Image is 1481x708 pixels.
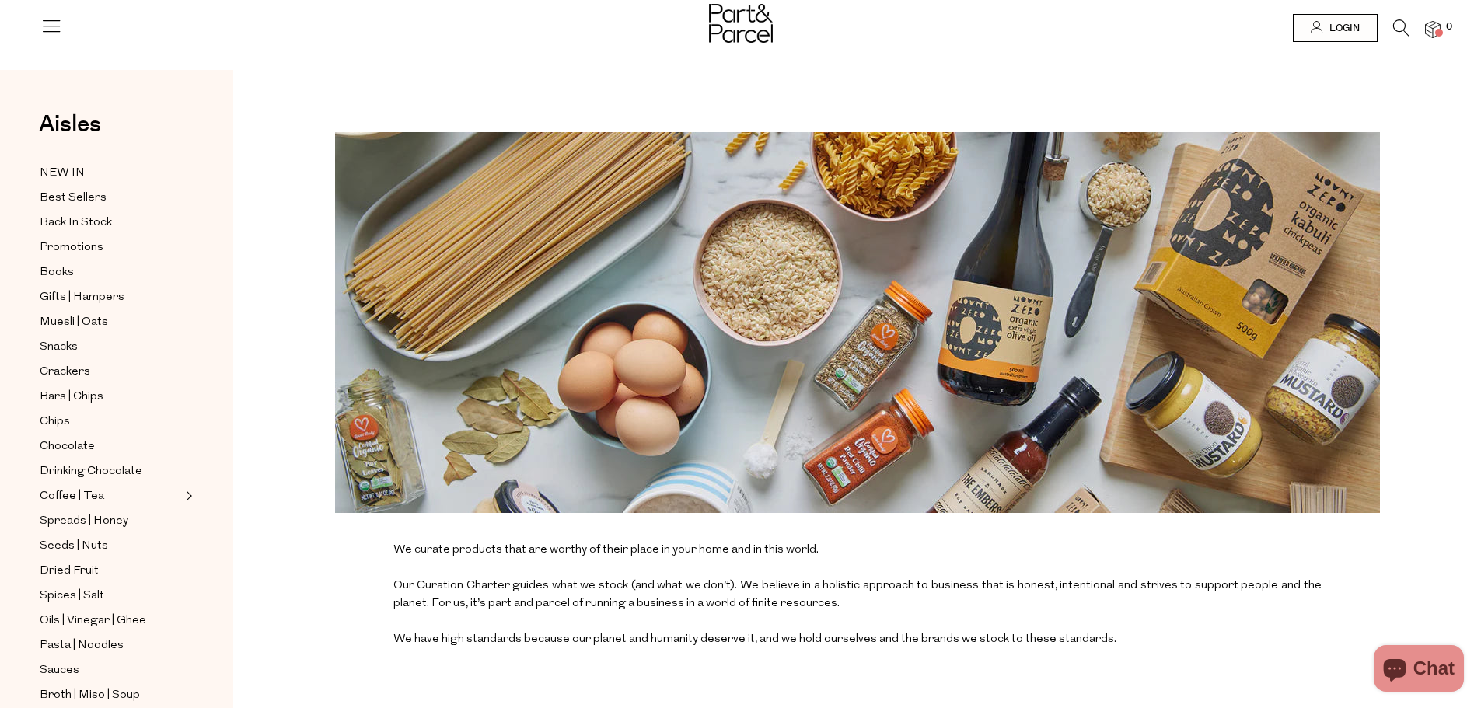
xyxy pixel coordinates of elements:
[40,586,181,605] a: Spices | Salt
[40,686,140,705] span: Broth | Miso | Soup
[40,612,146,630] span: Oils | Vinegar | Ghee
[1425,21,1441,37] a: 0
[40,512,128,531] span: Spreads | Honey
[40,437,181,456] a: Chocolate
[40,611,181,630] a: Oils | Vinegar | Ghee
[40,163,181,183] a: NEW IN
[40,487,181,506] a: Coffee | Tea
[40,362,181,382] a: Crackers
[39,113,101,152] a: Aisles
[40,661,181,680] a: Sauces
[40,637,124,655] span: Pasta | Noodles
[40,263,74,282] span: Books
[40,388,103,406] span: Bars | Chips
[1369,645,1469,696] inbox-online-store-chat: Shopify online store chat
[40,164,85,183] span: NEW IN
[40,238,181,257] a: Promotions
[393,536,1322,565] p: We curate products that are worthy of their place in your home and in this world.
[40,587,104,605] span: Spices | Salt
[40,189,107,208] span: Best Sellers
[40,487,104,506] span: Coffee | Tea
[40,536,181,556] a: Seeds | Nuts
[40,288,181,307] a: Gifts | Hampers
[40,337,181,357] a: Snacks
[40,288,124,307] span: Gifts | Hampers
[40,214,112,232] span: Back In Stock
[40,363,90,382] span: Crackers
[40,387,181,406] a: Bars | Chips
[709,4,773,43] img: Part&Parcel
[40,313,108,332] span: Muesli | Oats
[40,413,70,431] span: Chips
[40,562,99,581] span: Dried Fruit
[40,537,108,556] span: Seeds | Nuts
[393,626,1322,654] p: We have high standards because our planet and humanity deserve it, and we hold ourselves and the ...
[40,312,181,332] a: Muesli | Oats
[393,572,1322,618] p: Our Curation Charter guides what we stock (and what we don’t). We believe in a holistic approach ...
[40,462,181,481] a: Drinking Chocolate
[40,685,181,705] a: Broth | Miso | Soup
[40,263,181,282] a: Books
[40,561,181,581] a: Dried Fruit
[40,462,142,481] span: Drinking Chocolate
[40,338,78,357] span: Snacks
[40,661,79,680] span: Sauces
[1442,20,1456,34] span: 0
[40,511,181,531] a: Spreads | Honey
[40,213,181,232] a: Back In Stock
[40,239,103,257] span: Promotions
[40,412,181,431] a: Chips
[182,487,193,505] button: Expand/Collapse Coffee | Tea
[40,438,95,456] span: Chocolate
[40,188,181,208] a: Best Sellers
[1293,14,1378,42] a: Login
[39,107,101,141] span: Aisles
[1326,22,1360,35] span: Login
[40,636,181,655] a: Pasta | Noodles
